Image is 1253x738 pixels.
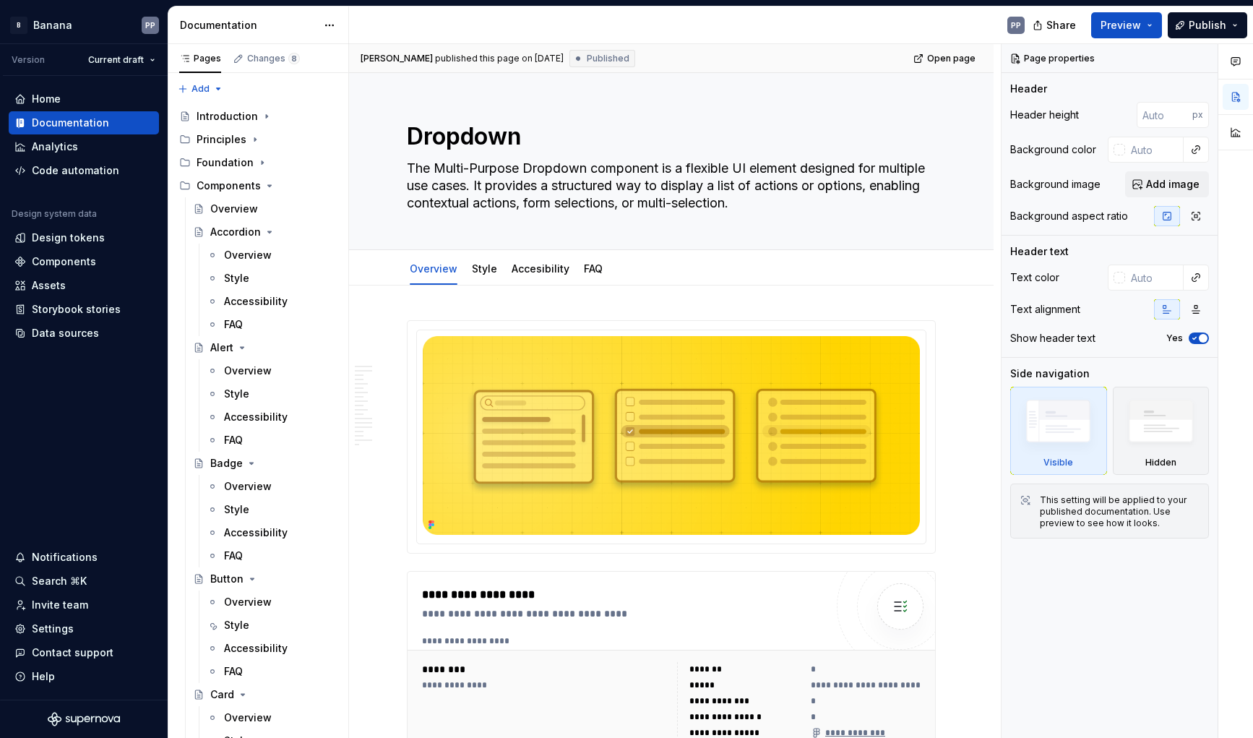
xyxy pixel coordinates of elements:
label: Yes [1166,332,1183,344]
div: Search ⌘K [32,574,87,588]
a: Overview [201,244,343,267]
div: Introduction [197,109,258,124]
a: Invite team [9,593,159,617]
div: Overview [210,202,258,216]
div: Documentation [180,18,317,33]
a: FAQ [201,429,343,452]
button: Search ⌘K [9,570,159,593]
div: Components [32,254,96,269]
div: B [10,17,27,34]
div: Principles [173,128,343,151]
div: Accessibility [224,410,288,424]
input: Auto [1125,265,1184,291]
button: Add [173,79,228,99]
div: Alert [210,340,233,355]
div: Show header text [1010,331,1095,346]
div: Design system data [12,208,97,220]
div: Style [224,271,249,286]
div: Components [197,179,261,193]
div: Card [210,687,234,702]
a: Code automation [9,159,159,182]
div: Text alignment [1010,302,1080,317]
div: Overview [224,479,272,494]
div: Side navigation [1010,366,1090,381]
div: Invite team [32,598,88,612]
a: Alert [187,336,343,359]
button: BBananaPP [3,9,165,40]
textarea: The Multi-Purpose Dropdown component is a flexible UI element designed for multiple use cases. It... [404,157,933,215]
div: Documentation [32,116,109,130]
div: Banana [33,18,72,33]
div: Assets [32,278,66,293]
div: PP [1011,20,1021,31]
a: FAQ [584,262,603,275]
div: Style [224,387,249,401]
a: Data sources [9,322,159,345]
div: Accessibility [224,641,288,656]
a: Design tokens [9,226,159,249]
div: FAQ [224,549,243,563]
span: Publish [1189,18,1226,33]
a: Introduction [173,105,343,128]
div: published this page on [DATE] [435,53,564,64]
div: Settings [32,622,74,636]
div: Home [32,92,61,106]
div: Badge [210,456,243,471]
a: Accessibility [201,521,343,544]
div: Overview [224,248,272,262]
div: Accesibility [506,253,575,283]
div: FAQ [578,253,608,283]
div: Style [224,502,249,517]
textarea: Dropdown [404,119,933,154]
a: Settings [9,617,159,640]
span: Current draft [88,54,144,66]
a: Open page [909,48,982,69]
a: Accordion [187,220,343,244]
div: FAQ [224,433,243,447]
div: Accordion [210,225,261,239]
div: Overview [404,253,463,283]
div: Version [12,54,45,66]
div: Style [224,618,249,632]
span: 8 [288,53,300,64]
button: Help [9,665,159,688]
button: Notifications [9,546,159,569]
div: Header height [1010,108,1079,122]
div: Principles [197,132,246,147]
button: Contact support [9,641,159,664]
a: FAQ [201,313,343,336]
span: [PERSON_NAME] [361,53,433,64]
div: Code automation [32,163,119,178]
span: Add image [1146,177,1200,192]
a: Accessibility [201,406,343,429]
div: Contact support [32,645,113,660]
a: Card [187,683,343,706]
p: px [1192,109,1203,121]
div: PP [145,20,155,31]
a: Style [201,267,343,290]
div: Button [210,572,244,586]
a: Accessibility [201,637,343,660]
a: Analytics [9,135,159,158]
div: FAQ [224,664,243,679]
input: Auto [1125,137,1184,163]
div: FAQ [224,317,243,332]
a: FAQ [201,544,343,567]
a: Style [201,498,343,521]
div: Visible [1043,457,1073,468]
a: Button [187,567,343,591]
div: Accessibility [224,525,288,540]
a: Assets [9,274,159,297]
a: Home [9,87,159,111]
div: Pages [179,53,221,64]
a: Overview [201,475,343,498]
button: Preview [1091,12,1162,38]
div: This setting will be applied to your published documentation. Use preview to see how it looks. [1040,494,1200,529]
div: Style [466,253,503,283]
div: Header [1010,82,1047,96]
span: Add [191,83,210,95]
div: Header text [1010,244,1069,259]
div: Changes [247,53,300,64]
a: Overview [410,262,457,275]
div: Hidden [1113,387,1210,475]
